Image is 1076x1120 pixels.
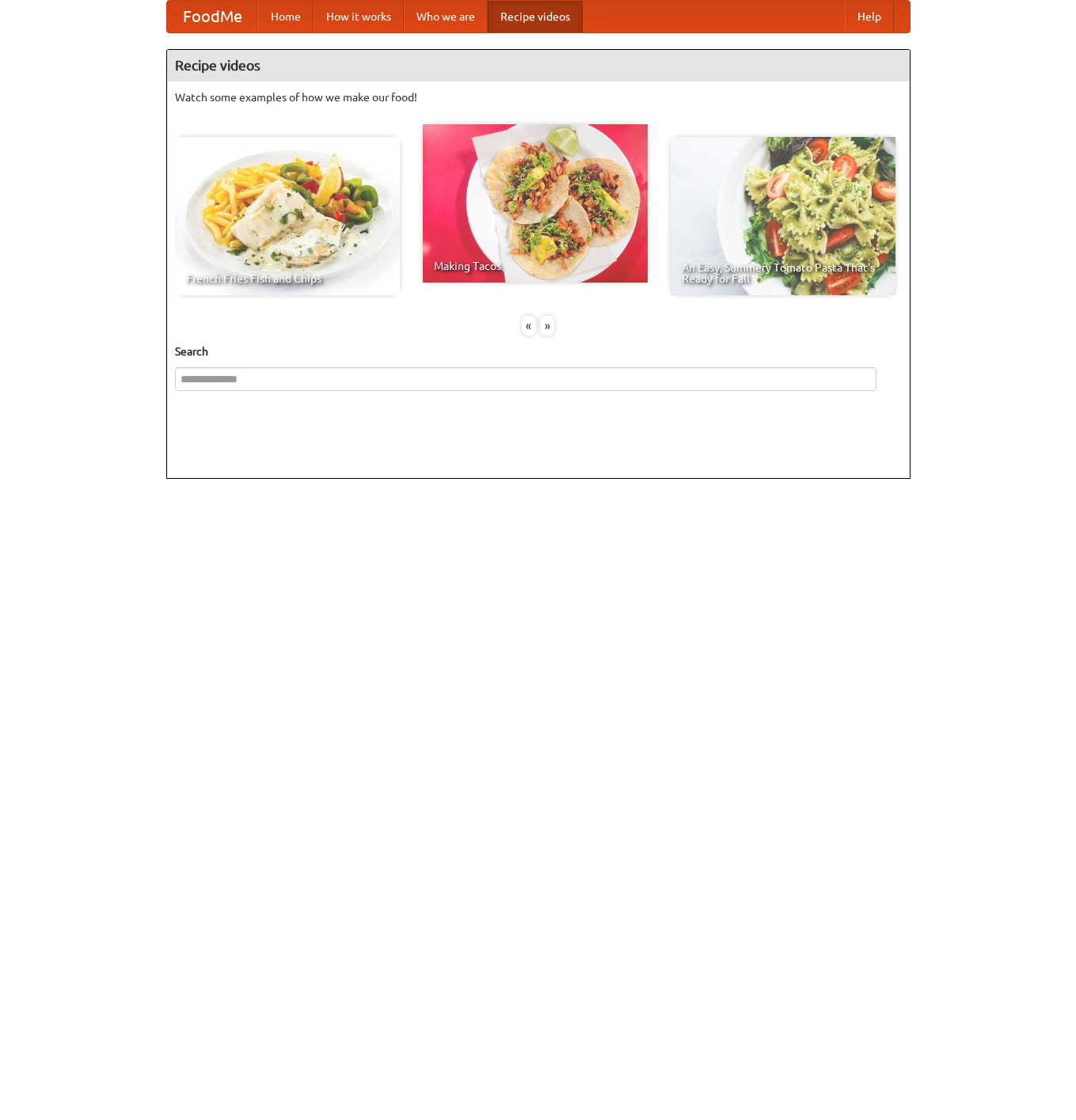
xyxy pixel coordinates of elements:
[167,1,258,32] a: FoodMe
[258,1,314,32] a: Home
[175,137,400,295] a: French Fries Fish and Chips
[671,137,895,295] a: An Easy, Summery Tomato Pasta That's Ready for Fall
[423,124,648,283] a: Making Tacos
[167,50,910,82] h4: Recipe videos
[522,316,536,336] div: «
[845,1,894,32] a: Help
[314,1,404,32] a: How it works
[682,262,884,284] span: An Easy, Summery Tomato Pasta That's Ready for Fall
[175,344,902,359] h5: Search
[186,273,389,284] span: French Fries Fish and Chips
[175,89,902,105] p: Watch some examples of how we make our food!
[540,316,554,336] div: »
[404,1,488,32] a: Who we are
[488,1,583,32] a: Recipe videos
[434,260,637,271] span: Making Tacos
